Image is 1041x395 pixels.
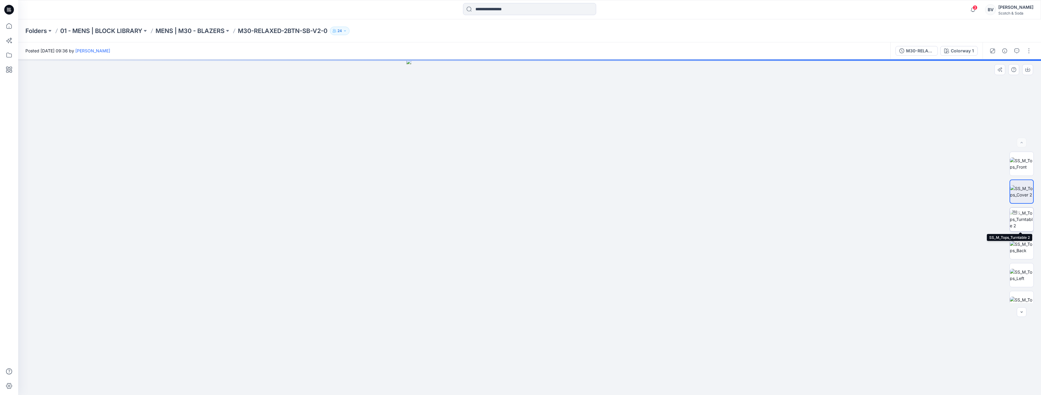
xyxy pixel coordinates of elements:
[156,27,225,35] a: MENS | M30 - BLAZERS
[973,5,977,10] span: 3
[1010,157,1033,170] img: SS_M_Tops_Front
[951,48,974,54] div: Colorway 1
[1010,185,1033,198] img: SS_M_Tops_Cover 2
[1010,241,1033,254] img: SS_M_Tops_Back
[906,48,934,54] div: M30-RELAXED-2BTN-SB-V2-0
[75,48,110,53] a: [PERSON_NAME]
[1010,210,1033,229] img: SS_M_Tops_Turntable 2
[330,27,350,35] button: 24
[895,46,938,56] button: M30-RELAXED-2BTN-SB-V2-0
[25,27,47,35] a: Folders
[1010,297,1033,309] img: SS_M_Tops_Right
[25,48,110,54] span: Posted [DATE] 09:36 by
[238,27,327,35] p: M30-RELAXED-2BTN-SB-V2-0
[1010,269,1033,281] img: SS_M_Tops_Left
[60,27,142,35] a: 01 - MENS | BLOCK LIBRARY
[998,11,1033,15] div: Scotch & Soda
[940,46,978,56] button: Colorway 1
[337,28,342,34] p: 24
[985,4,996,15] div: BV
[1000,46,1010,56] button: Details
[998,4,1033,11] div: [PERSON_NAME]
[406,59,652,395] img: eyJhbGciOiJIUzI1NiIsImtpZCI6IjAiLCJzbHQiOiJzZXMiLCJ0eXAiOiJKV1QifQ.eyJkYXRhIjp7InR5cGUiOiJzdG9yYW...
